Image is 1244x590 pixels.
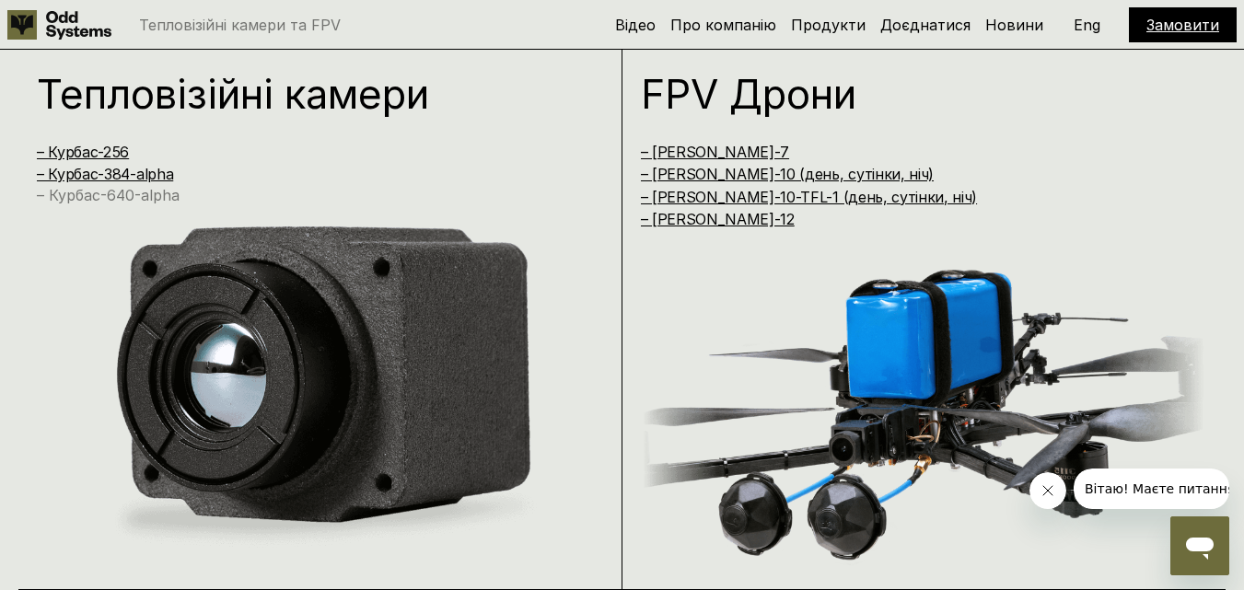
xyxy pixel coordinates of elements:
[985,16,1043,34] a: Новини
[641,210,795,228] a: – [PERSON_NAME]-12
[139,17,341,32] p: Тепловізійні камери та FPV
[641,74,1174,114] h1: FPV Дрони
[37,74,570,114] h1: Тепловізійні камери
[1074,17,1100,32] p: Eng
[1170,516,1229,575] iframe: Кнопка для запуску вікна повідомлень
[615,16,656,34] a: Відео
[37,186,180,204] a: – Курбас-640-alpha
[791,16,866,34] a: Продукти
[641,188,978,206] a: – [PERSON_NAME]-10-TFL-1 (день, сутінки, ніч)
[670,16,776,34] a: Про компанію
[11,13,169,28] span: Вітаю! Маєте питання?
[880,16,971,34] a: Доєднатися
[37,165,173,183] a: – Курбас-384-alpha
[641,165,935,183] a: – [PERSON_NAME]-10 (день, сутінки, ніч)
[1146,16,1219,34] a: Замовити
[37,143,129,161] a: – Курбас-256
[1029,472,1066,509] iframe: Закрити повідомлення
[641,143,790,161] a: – [PERSON_NAME]-7
[1074,469,1229,509] iframe: Повідомлення від компанії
